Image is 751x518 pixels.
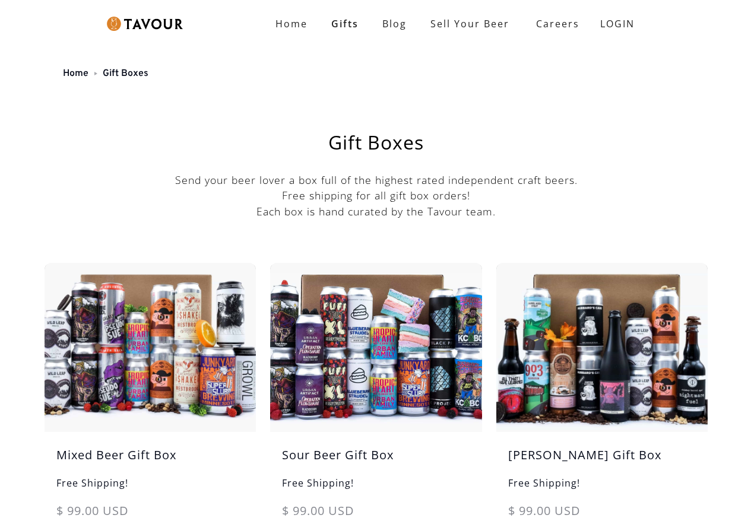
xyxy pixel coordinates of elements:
[496,446,708,476] h5: [PERSON_NAME] Gift Box
[45,446,256,476] h5: Mixed Beer Gift Box
[103,68,148,80] a: Gift Boxes
[45,476,256,502] h6: Free Shipping!
[496,476,708,502] h6: Free Shipping!
[264,12,319,36] a: Home
[521,7,588,40] a: Careers
[319,12,370,36] a: Gifts
[63,68,88,80] a: Home
[536,12,579,36] strong: Careers
[370,12,419,36] a: Blog
[74,133,678,152] h1: Gift Boxes
[275,17,308,30] strong: Home
[270,446,481,476] h5: Sour Beer Gift Box
[419,12,521,36] a: Sell Your Beer
[588,12,647,36] a: LOGIN
[270,476,481,502] h6: Free Shipping!
[45,172,708,219] p: Send your beer lover a box full of the highest rated independent craft beers. Free shipping for a...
